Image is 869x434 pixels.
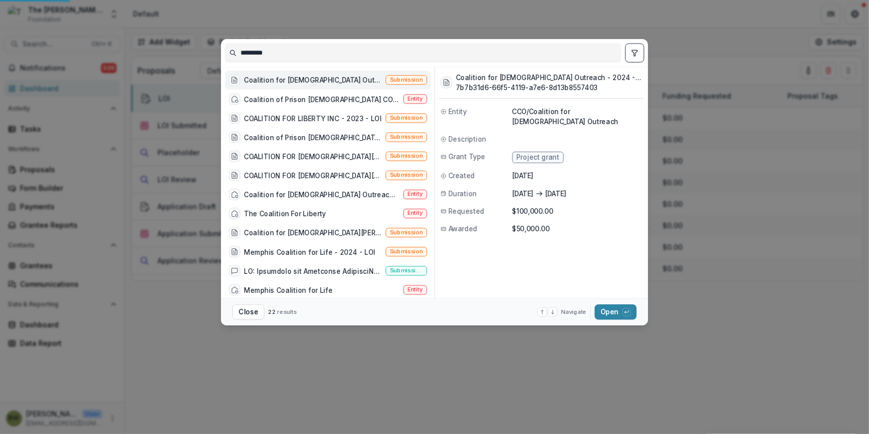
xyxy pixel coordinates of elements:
[456,73,642,83] h3: Coalition for [DEMOGRAPHIC_DATA] Outreach - 2024 - The [PERSON_NAME] Foundation Grant Proposal Ap...
[389,115,422,122] span: Submission
[407,286,423,293] span: Entity
[448,134,486,144] span: Description
[512,171,642,181] p: [DATE]
[389,267,422,274] span: Submission comment
[512,106,642,126] p: CCO/Coalition for [DEMOGRAPHIC_DATA] Outreach
[448,106,467,116] span: Entity
[512,206,642,216] p: $100,000.00
[244,190,399,200] div: Coalition for [DEMOGRAPHIC_DATA] Outreach/CCO
[268,308,275,315] span: 22
[407,96,423,103] span: Entity
[244,75,381,85] div: Coalition for [DEMOGRAPHIC_DATA] Outreach - 2024 - The [PERSON_NAME] Foundation Grant Proposal Ap...
[232,304,264,320] button: Close
[407,191,423,198] span: Entity
[448,188,477,198] span: Duration
[448,171,475,181] span: Created
[456,83,642,93] h3: 7b7b31d6-66f5-4119-a7e6-8d13b8557403
[545,188,566,198] p: [DATE]
[389,153,422,160] span: Submission
[516,153,559,161] span: Project grant
[389,77,422,84] span: Submission
[594,304,636,320] button: Open
[389,172,422,179] span: Submission
[244,132,381,142] div: Coalition of Prison [DEMOGRAPHIC_DATA] [PERSON_NAME] - [DATE]
[561,308,587,316] span: Navigate
[244,113,381,123] div: COALITION FOR LIBERTY INC - 2023 - LOI
[244,94,399,104] div: Coalition of Prison [DEMOGRAPHIC_DATA] COPE
[389,229,422,236] span: Submission
[244,171,381,181] div: COALITION FOR [DEMOGRAPHIC_DATA][PERSON_NAME] - [PERSON_NAME] - [DATE]
[277,308,296,315] span: results
[448,152,485,162] span: Grant Type
[407,210,423,217] span: Entity
[244,285,332,295] div: Memphis Coalition for Life
[512,224,642,234] p: $50,000.00
[244,247,375,257] div: Memphis Coalition for Life - 2024 - LOI
[448,206,484,216] span: Requested
[512,188,533,198] p: [DATE]
[244,209,326,219] div: The Coalition For Liberty
[244,152,381,162] div: COALITION FOR [DEMOGRAPHIC_DATA][PERSON_NAME] - [PERSON_NAME] - [DATE]
[625,44,644,63] button: toggle filters
[448,224,477,234] span: Awarded
[244,228,381,238] div: Coalition for [DEMOGRAPHIC_DATA][PERSON_NAME] (COO) - 2023 - The [PERSON_NAME] Foundation Grant P...
[389,248,422,255] span: Submission
[389,134,422,141] span: Submission
[244,266,381,276] div: LO: Ipsumdolo sit Ametconse AdipisciNg el s doei temporin ut laboree dolo magn aliquaenimad minim...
